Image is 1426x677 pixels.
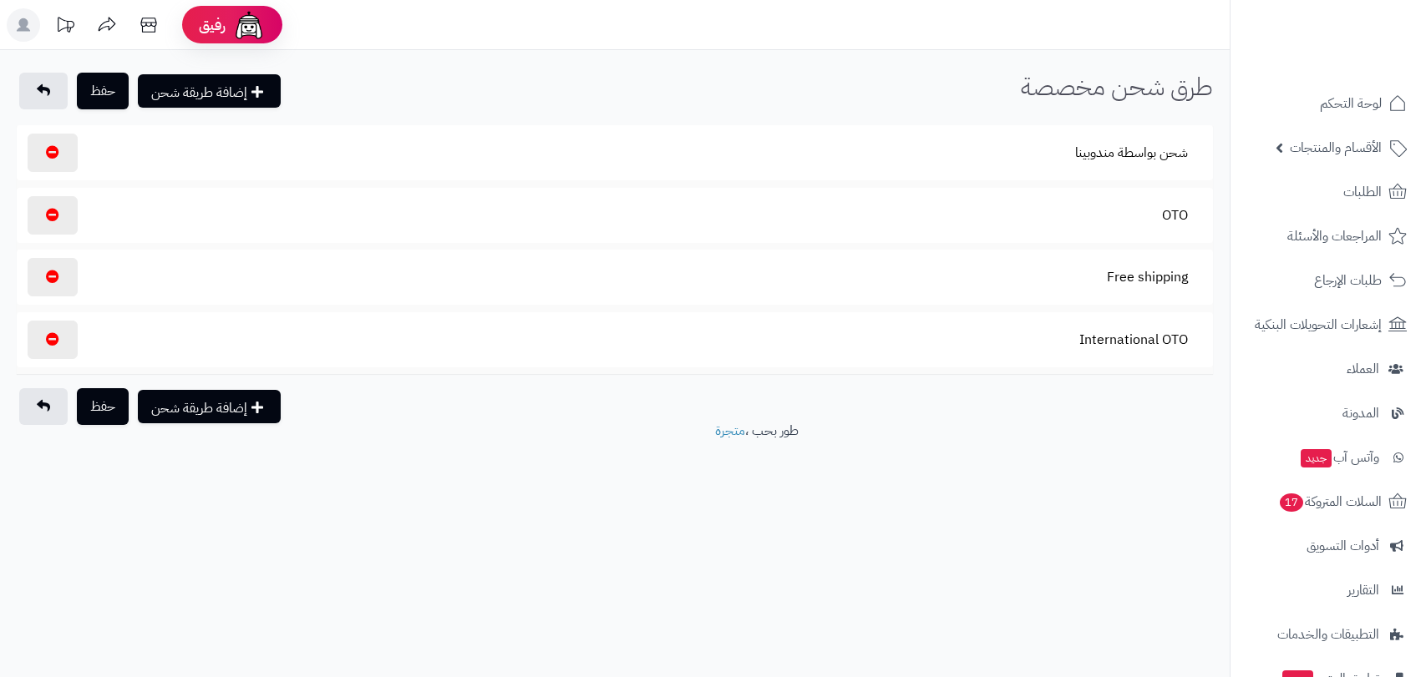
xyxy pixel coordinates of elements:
[1278,490,1382,513] span: السلات المتروكة
[1241,437,1416,477] a: وآتس آبجديد
[1241,305,1416,345] a: إشعارات التحويلات البنكية
[77,388,129,425] button: حفظ
[1301,449,1332,467] span: جديد
[1021,73,1213,100] h1: طرق شحن مخصصة
[1277,623,1379,646] span: التطبيقات والخدمات
[1241,260,1416,301] a: طلبات الإرجاع
[1148,196,1202,235] button: OTO
[1280,493,1304,512] span: 17
[199,15,226,35] span: رفيق
[1320,92,1382,115] span: لوحة التحكم
[1093,258,1202,296] button: Free shipping
[1241,216,1416,256] a: المراجعات والأسئلة
[138,390,281,423] button: إضافة طريقة شحن
[1314,269,1382,292] span: طلبات الإرجاع
[1290,136,1382,159] span: الأقسام والمنتجات
[1065,321,1202,359] button: International OTO
[1312,39,1410,74] img: logo-2.png
[1241,482,1416,522] a: السلات المتروكة17
[138,74,281,108] button: إضافة طريقة شحن
[1241,393,1416,433] a: المدونة
[715,421,745,441] a: متجرة
[77,73,129,109] button: حفظ
[1347,357,1379,381] span: العملاء
[1241,83,1416,124] a: لوحة التحكم
[1061,134,1202,172] button: شحن بواسطة مندوبينا
[1241,172,1416,212] a: الطلبات
[1343,180,1382,204] span: الطلبات
[44,8,86,46] a: تحديثات المنصة
[1299,446,1379,469] span: وآتس آب
[1307,534,1379,558] span: أدوات التسويق
[1287,225,1382,248] span: المراجعات والأسئلة
[1347,578,1379,602] span: التقارير
[232,8,266,42] img: ai-face.png
[1241,526,1416,566] a: أدوات التسويق
[1241,349,1416,389] a: العملاء
[1342,402,1379,425] span: المدونة
[1255,313,1382,336] span: إشعارات التحويلات البنكية
[1241,570,1416,610] a: التقارير
[1241,614,1416,654] a: التطبيقات والخدمات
